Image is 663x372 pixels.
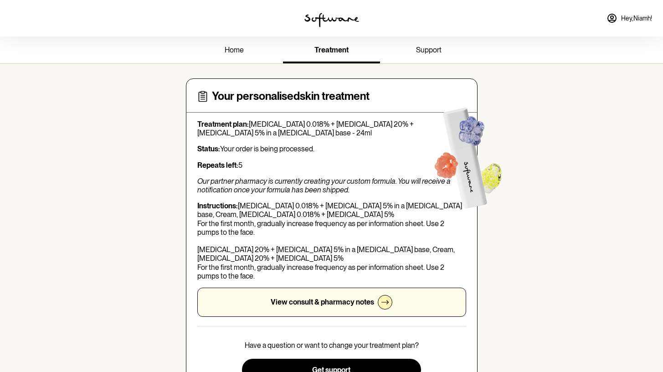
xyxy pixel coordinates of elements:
[197,161,466,170] p: 5
[314,46,349,54] span: treatment
[621,15,652,22] span: Hey, Niamh !
[197,145,466,153] p: Your order is being processed.
[186,38,283,63] a: home
[197,120,249,129] strong: Treatment plan:
[245,341,419,350] p: Have a question or want to change your treatment plan?
[197,145,220,153] strong: Status:
[212,90,370,103] h4: Your personalised skin treatment
[225,46,244,54] span: home
[271,298,374,306] p: View consult & pharmacy notes
[380,38,477,63] a: support
[197,201,238,210] strong: Instructions:
[197,161,238,170] strong: Repeats left:
[283,38,380,63] a: treatment
[197,201,466,280] p: [MEDICAL_DATA] 0.018% + [MEDICAL_DATA] 5% in a [MEDICAL_DATA] base, Cream, [MEDICAL_DATA] 0.018% ...
[415,90,518,221] img: Software treatment bottle
[197,177,466,194] p: Our partner pharmacy is currently creating your custom formula. You will receive a notification o...
[304,13,359,27] img: software logo
[197,120,466,137] p: [MEDICAL_DATA] 0.018% + [MEDICAL_DATA] 20% + [MEDICAL_DATA] 5% in a [MEDICAL_DATA] base - 24ml
[601,7,658,29] a: Hey,Niamh!
[416,46,442,54] span: support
